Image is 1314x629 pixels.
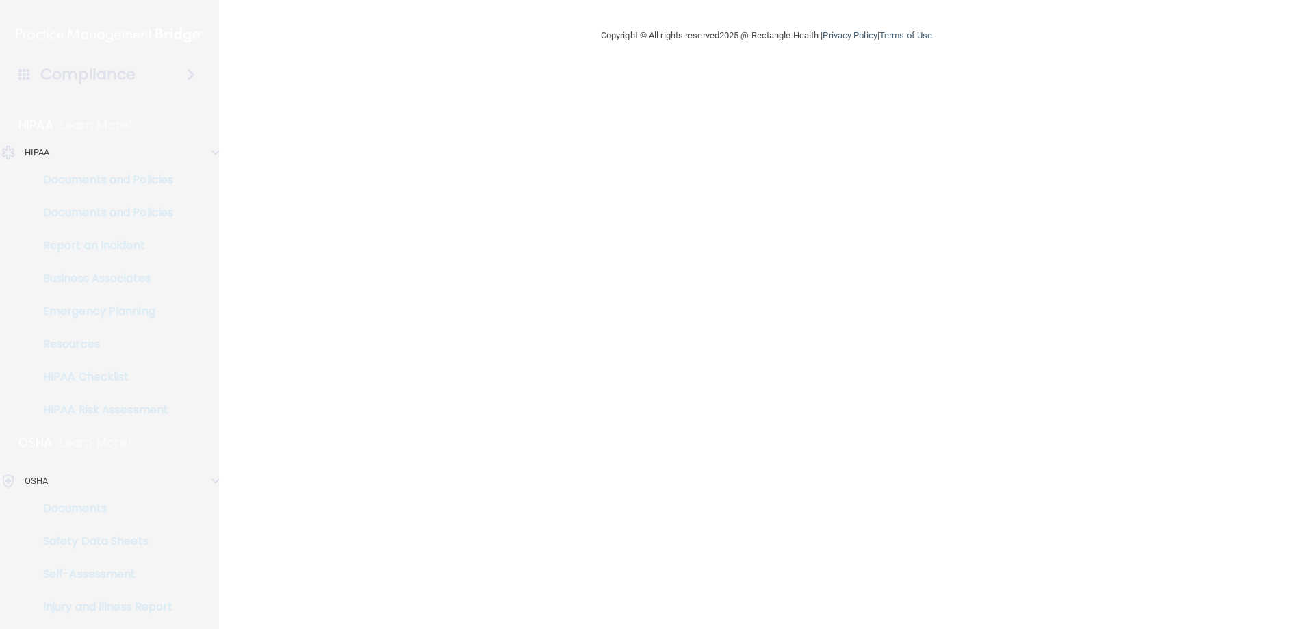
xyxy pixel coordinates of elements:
h4: Compliance [40,65,136,84]
p: Self-Assessment [9,567,196,581]
p: HIPAA Risk Assessment [9,403,196,417]
p: Injury and Illness Report [9,600,196,614]
p: Business Associates [9,272,196,285]
p: Learn More! [60,435,132,451]
p: Learn More! [60,117,133,133]
a: Terms of Use [879,30,932,40]
p: OSHA [25,473,48,489]
p: Report an Incident [9,239,196,253]
p: Documents and Policies [9,206,196,220]
p: OSHA [18,435,53,451]
p: Emergency Planning [9,305,196,318]
p: Safety Data Sheets [9,535,196,548]
p: Resources [9,337,196,351]
a: Privacy Policy [823,30,877,40]
p: Documents [9,502,196,515]
p: HIPAA [18,117,53,133]
p: HIPAA Checklist [9,370,196,384]
img: PMB logo [16,21,203,49]
p: Documents and Policies [9,173,196,187]
p: HIPAA [25,144,50,161]
div: Copyright © All rights reserved 2025 @ Rectangle Health | | [517,14,1016,57]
